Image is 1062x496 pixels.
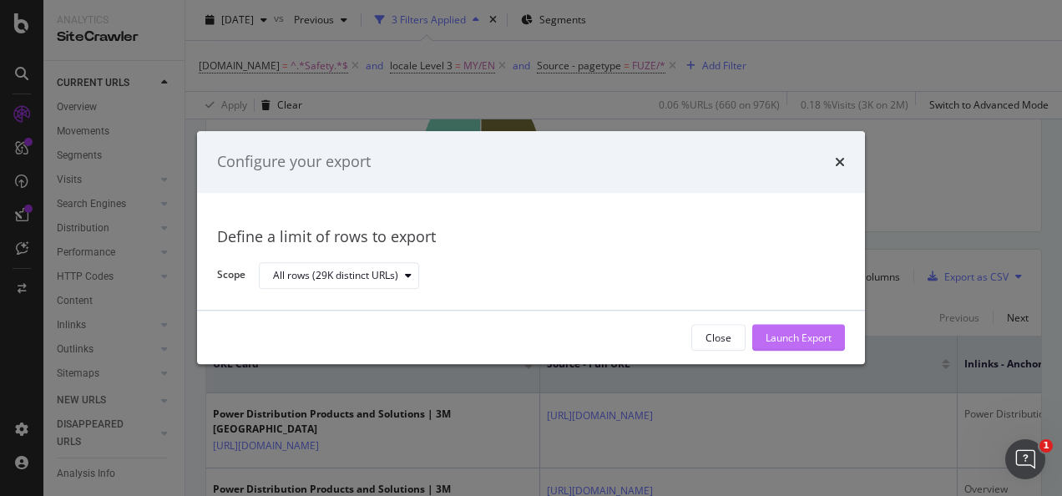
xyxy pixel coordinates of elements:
[1005,439,1045,479] iframe: Intercom live chat
[197,131,865,364] div: modal
[752,325,845,352] button: Launch Export
[217,268,245,286] label: Scope
[705,331,731,345] div: Close
[691,325,746,352] button: Close
[217,151,371,173] div: Configure your export
[1039,439,1053,453] span: 1
[835,151,845,173] div: times
[217,226,845,248] div: Define a limit of rows to export
[273,271,398,281] div: All rows (29K distinct URLs)
[259,262,419,289] button: All rows (29K distinct URLs)
[766,331,832,345] div: Launch Export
